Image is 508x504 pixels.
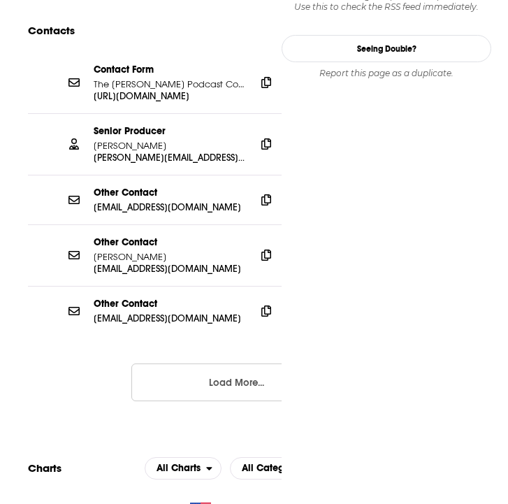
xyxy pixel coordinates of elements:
p: [EMAIL_ADDRESS][DOMAIN_NAME] [94,312,245,324]
p: [PERSON_NAME] [94,251,245,263]
button: open menu [230,457,327,480]
div: Report this page as a duplicate. [282,68,491,79]
h2: Categories [230,457,327,480]
span: All Categories [242,463,306,473]
p: [EMAIL_ADDRESS][DOMAIN_NAME] [94,201,245,213]
p: Other Contact [94,236,245,248]
p: [URL][DOMAIN_NAME] [94,90,245,102]
p: Other Contact [94,187,245,199]
a: Seeing Double? [282,35,491,62]
h2: Platforms [145,457,222,480]
button: open menu [145,457,222,480]
h2: Contacts [28,17,75,44]
span: All Charts [157,463,201,473]
p: Contact Form [94,64,245,75]
p: Other Contact [94,298,245,310]
button: Load More... [131,363,341,401]
p: [PERSON_NAME][EMAIL_ADDRESS][PERSON_NAME][DOMAIN_NAME] [94,152,245,164]
h2: Charts [28,461,61,475]
p: Senior Producer [94,125,245,137]
p: [PERSON_NAME] [94,140,245,152]
p: [EMAIL_ADDRESS][DOMAIN_NAME] [94,263,245,275]
p: The [PERSON_NAME] Podcast Contact Form [94,78,245,90]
